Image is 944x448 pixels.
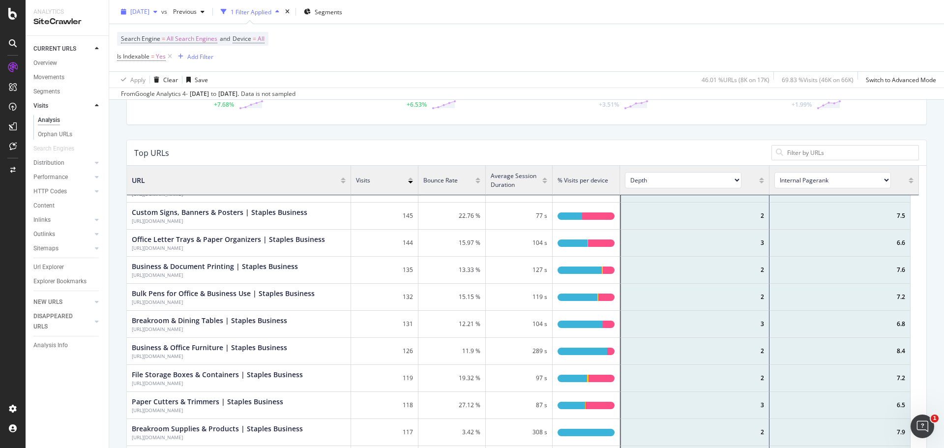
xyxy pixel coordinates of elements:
[33,276,87,287] div: Explorer Bookmarks
[132,424,303,434] div: Breakroom Supplies & Products | Staples Business
[769,419,911,446] div: 7.9
[121,34,160,43] span: Search Engine
[117,72,146,88] button: Apply
[769,284,911,311] div: 7.2
[33,144,74,154] div: Search Engines
[33,58,57,68] div: Overview
[620,284,769,311] div: 2
[253,34,256,43] span: =
[351,365,418,392] div: 119
[132,407,283,414] div: Paper Cutters & Trimmers | Staples Business
[132,326,287,332] div: Breakroom & Dining Tables | Staples Business
[130,75,146,84] div: Apply
[702,75,769,84] div: 46.01 % URLs ( 8K on 17K )
[33,87,102,97] a: Segments
[351,257,418,284] div: 135
[911,415,934,438] iframe: Intercom live chat
[33,101,92,111] a: Visits
[33,311,83,332] div: DISAPPEARED URLS
[351,338,418,365] div: 126
[174,51,213,62] button: Add Filter
[620,392,769,419] div: 3
[33,158,64,168] div: Distribution
[132,380,303,387] div: File Storage Boxes & Containers | Staples Business
[769,338,911,365] div: 8.4
[162,34,165,43] span: =
[620,365,769,392] div: 2
[351,311,418,338] div: 131
[33,340,68,351] div: Analysis Info
[418,311,486,338] div: 12.21 %
[132,316,287,326] div: Breakroom & Dining Tables | Staples Business
[423,176,458,184] span: Bounce Rate
[33,44,76,54] div: CURRENT URLS
[418,392,486,419] div: 27.12 %
[418,365,486,392] div: 19.32 %
[620,338,769,365] div: 2
[782,75,854,84] div: 69.83 % Visits ( 46K on 66K )
[862,72,936,88] button: Switch to Advanced Mode
[258,32,265,46] span: All
[233,34,251,43] span: Device
[220,34,230,43] span: and
[156,50,166,63] span: Yes
[117,4,161,20] button: [DATE]
[769,257,911,284] div: 7.6
[792,100,812,109] div: +1.99%
[33,44,92,54] a: CURRENT URLS
[121,90,295,98] div: From Google Analytics 4 - to Data is not sampled
[117,52,149,60] span: Is Indexable
[418,284,486,311] div: 15.15 %
[169,4,208,20] button: Previous
[132,299,315,305] div: Bulk Pens for Office & Business Use | Staples Business
[351,230,418,257] div: 144
[187,52,213,60] div: Add Filter
[151,52,154,60] span: =
[486,419,553,446] div: 308 s
[33,72,64,83] div: Movements
[33,72,102,83] a: Movements
[769,365,911,392] div: 7.2
[418,230,486,257] div: 15.97 %
[33,215,51,225] div: Inlinks
[150,72,178,88] button: Clear
[130,7,149,16] span: 2025 Aug. 20th
[33,215,92,225] a: Inlinks
[356,176,370,184] span: Visits
[38,129,72,140] div: Orphan URLs
[486,392,553,419] div: 87 s
[132,271,298,278] div: Business & Document Printing | Staples Business
[351,419,418,446] div: 117
[33,262,64,272] div: Url Explorer
[161,7,169,16] span: vs
[486,284,553,311] div: 119 s
[300,4,346,20] button: Segments
[620,257,769,284] div: 2
[407,100,427,109] div: +6.53%
[33,158,92,168] a: Distribution
[132,397,283,407] div: Paper Cutters & Trimmers | Staples Business
[38,129,102,140] a: Orphan URLs
[625,172,754,188] span: [object Object]
[33,16,101,28] div: SiteCrawler
[195,75,208,84] div: Save
[486,338,553,365] div: 289 s
[620,230,769,257] div: 3
[132,235,325,244] div: Office Letter Trays & Paper Organizers | Staples Business
[769,311,911,338] div: 6.8
[33,340,102,351] a: Analysis Info
[866,75,936,84] div: Switch to Advanced Mode
[599,100,619,109] div: +3.51%
[769,203,911,230] div: 7.5
[558,176,608,184] span: % Visits per device
[33,172,92,182] a: Performance
[33,8,101,16] div: Analytics
[182,72,208,88] button: Save
[486,365,553,392] div: 97 s
[418,203,486,230] div: 22.76 %
[33,172,68,182] div: Performance
[231,7,271,16] div: 1 Filter Applied
[33,58,102,68] a: Overview
[38,115,102,125] a: Analysis
[315,7,342,16] span: Segments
